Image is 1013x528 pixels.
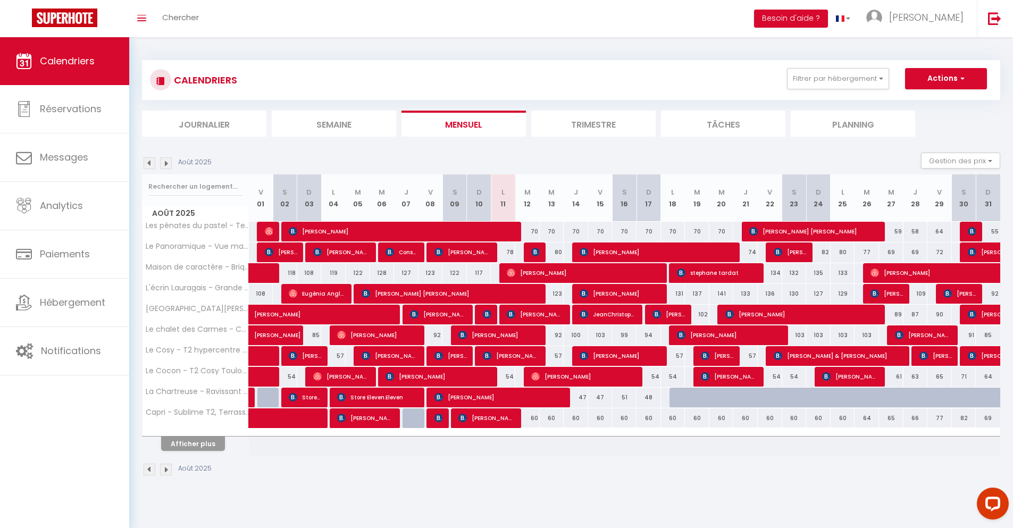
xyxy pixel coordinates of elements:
[40,54,95,68] span: Calendriers
[144,222,250,230] span: Les pénates du pastel - Terrasse & Jardin
[637,222,661,241] div: 70
[855,174,879,222] th: 26
[540,346,564,366] div: 57
[483,346,540,366] span: [PERSON_NAME]
[622,187,627,197] abbr: S
[637,325,661,345] div: 94
[161,437,225,451] button: Afficher plus
[40,199,83,212] span: Analytics
[927,408,952,428] div: 77
[540,242,564,262] div: 80
[782,325,807,345] div: 103
[442,174,467,222] th: 09
[540,325,564,345] div: 92
[889,11,964,24] span: [PERSON_NAME]
[306,187,312,197] abbr: D
[903,222,928,241] div: 58
[806,242,831,262] div: 82
[787,68,889,89] button: Filtrer par hébergement
[265,221,273,241] span: [PERSON_NAME]
[637,174,661,222] th: 17
[921,153,1000,169] button: Gestion des prix
[976,174,1000,222] th: 31
[337,408,394,428] span: [PERSON_NAME]
[870,283,903,304] span: [PERSON_NAME]
[144,263,250,271] span: Maison de caractère - Brique rouge
[661,222,685,241] div: 70
[588,325,613,345] div: 103
[483,304,491,324] span: [PERSON_NAME]
[249,305,273,325] a: [PERSON_NAME]
[337,387,418,407] span: Store Eleven.Eleven
[937,187,942,197] abbr: V
[637,408,661,428] div: 60
[927,242,952,262] div: 72
[410,304,467,324] span: [PERSON_NAME]
[879,408,903,428] div: 65
[580,242,734,262] span: [PERSON_NAME]
[40,296,105,309] span: Hébergement
[976,367,1000,387] div: 64
[386,366,491,387] span: [PERSON_NAME]
[507,263,662,283] span: [PERSON_NAME]
[249,284,273,304] div: 108
[952,408,976,428] div: 82
[491,174,515,222] th: 11
[564,222,588,241] div: 70
[379,187,385,197] abbr: M
[806,263,831,283] div: 135
[652,304,685,324] span: [PERSON_NAME]
[927,367,952,387] div: 65
[362,346,418,366] span: [PERSON_NAME]
[903,305,928,324] div: 87
[289,283,346,304] span: Eugènia Anglès
[313,242,370,262] span: [PERSON_NAME]
[142,111,266,137] li: Journalier
[258,187,263,197] abbr: V
[782,284,807,304] div: 130
[976,222,1000,241] div: 55
[40,102,102,115] span: Réservations
[548,187,555,197] abbr: M
[888,187,894,197] abbr: M
[831,263,855,283] div: 133
[985,187,991,197] abbr: D
[515,222,540,241] div: 70
[524,187,531,197] abbr: M
[864,187,870,197] abbr: M
[32,9,97,27] img: Super Booking
[661,284,685,304] div: 131
[709,222,734,241] div: 70
[637,367,661,387] div: 54
[580,346,661,366] span: [PERSON_NAME]
[355,187,361,197] abbr: M
[733,242,758,262] div: 74
[822,366,879,387] span: [PERSON_NAME]
[148,177,242,196] input: Rechercher un logement...
[337,325,418,345] span: [PERSON_NAME]
[249,174,273,222] th: 01
[297,174,322,222] th: 03
[434,387,565,407] span: [PERSON_NAME]
[968,221,976,241] span: [PERSON_NAME]
[598,187,602,197] abbr: V
[144,346,250,354] span: Le Cosy - T2 hypercentre au calme avec parking
[782,367,807,387] div: 54
[297,263,322,283] div: 108
[540,408,564,428] div: 60
[362,283,541,304] span: [PERSON_NAME] [PERSON_NAME]
[564,408,588,428] div: 60
[661,346,685,366] div: 57
[467,174,491,222] th: 10
[346,174,370,222] th: 05
[41,344,101,357] span: Notifications
[467,263,491,283] div: 117
[332,187,335,197] abbr: L
[143,206,248,221] span: Août 2025
[612,408,637,428] div: 60
[913,187,917,197] abbr: J
[178,157,212,167] p: Août 2025
[685,284,709,304] div: 137
[531,366,637,387] span: [PERSON_NAME]
[144,367,250,375] span: Le Cocon - T2 Cosy Toulouse hypercentre avec Parking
